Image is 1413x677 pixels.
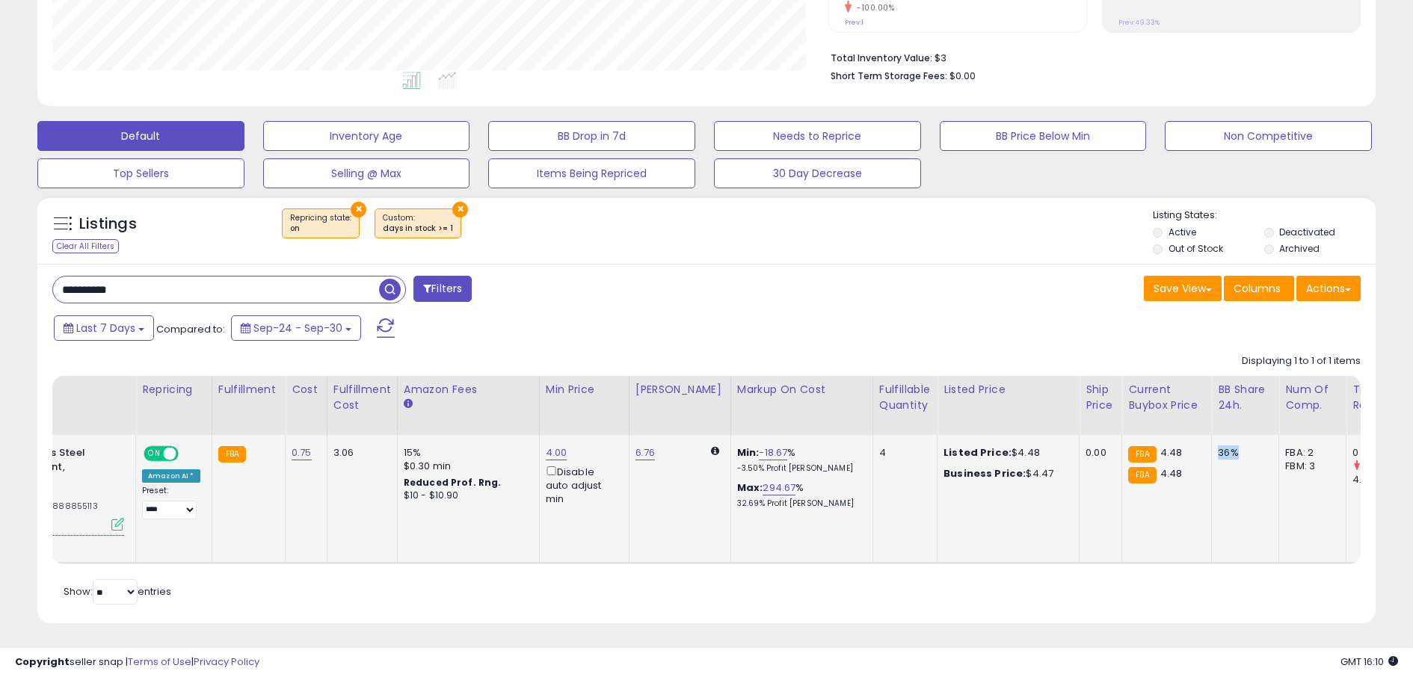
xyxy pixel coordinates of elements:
button: Columns [1224,276,1294,301]
span: 4.48 [1160,466,1183,480]
p: 32.69% Profit [PERSON_NAME] [737,498,861,509]
button: Selling @ Max [263,158,470,188]
a: 294.67 [763,480,795,495]
small: Prev: 1 [845,18,863,27]
button: Actions [1296,276,1361,301]
div: Displaying 1 to 1 of 1 items [1242,354,1361,368]
div: Preset: [142,486,200,519]
div: Fulfillment [218,382,279,398]
span: OFF [176,448,200,460]
div: FBA: 2 [1285,446,1334,460]
b: Business Price: [943,466,1026,480]
span: $0.00 [949,69,976,83]
b: Listed Price: [943,445,1012,460]
button: Top Sellers [37,158,244,188]
div: Cost [292,382,321,398]
span: ON [145,448,164,460]
a: 4.00 [546,445,567,460]
div: Repricing [142,382,206,398]
div: Amazon Fees [404,382,533,398]
small: FBA [218,446,246,463]
div: % [737,446,861,474]
small: Prev: 49.33% [1118,18,1160,27]
span: Compared to: [156,322,225,336]
label: Out of Stock [1169,242,1223,255]
div: days in stock >= 1 [383,223,453,234]
th: The percentage added to the cost of goods (COGS) that forms the calculator for Min & Max prices. [730,376,872,435]
button: Save View [1144,276,1222,301]
b: Reduced Prof. Rng. [404,476,502,489]
button: 30 Day Decrease [714,158,921,188]
b: Short Term Storage Fees: [831,69,947,82]
small: FBA [1128,446,1156,463]
button: Sep-24 - Sep-30 [231,315,361,341]
div: [PERSON_NAME] [635,382,724,398]
button: Filters [413,276,472,302]
div: seller snap | | [15,655,259,670]
div: 4.6 [1352,473,1413,486]
div: Num of Comp. [1285,382,1340,413]
span: 2025-10-8 16:10 GMT [1340,655,1398,669]
div: Markup on Cost [737,382,866,398]
div: 4 [879,446,926,460]
button: Inventory Age [263,121,470,151]
a: Privacy Policy [194,655,259,669]
span: Show: entries [64,584,171,599]
span: Columns [1234,281,1281,296]
div: Ship Price [1086,382,1115,413]
button: Needs to Reprice [714,121,921,151]
small: -100.00% [852,2,894,13]
a: -18.67 [759,445,787,460]
div: Amazon AI * [142,469,200,483]
button: × [351,202,366,217]
span: Repricing state : [290,212,351,235]
b: Max: [737,480,763,495]
label: Archived [1279,242,1320,255]
span: Custom: [383,212,453,235]
div: Clear All Filters [52,239,119,253]
div: Listed Price [943,382,1073,398]
button: BB Drop in 7d [488,121,695,151]
span: Last 7 Days [76,321,135,336]
div: on [290,223,351,234]
div: $10 - $10.90 [404,489,528,502]
p: -3.50% Profit [PERSON_NAME] [737,463,861,474]
small: Amazon Fees. [404,398,413,411]
div: % [737,481,861,509]
div: $0.30 min [404,460,528,473]
button: BB Price Below Min [940,121,1147,151]
h5: Listings [79,214,137,235]
small: FBA [1128,467,1156,483]
label: Deactivated [1279,226,1335,238]
button: Non Competitive [1165,121,1372,151]
div: 15% [404,446,528,460]
b: Total Inventory Value: [831,52,932,64]
a: Terms of Use [128,655,191,669]
button: × [452,202,468,217]
div: 0 [1352,446,1413,460]
span: 4.48 [1160,445,1183,460]
p: Listing States: [1153,208,1375,223]
div: 36% [1218,446,1267,460]
div: 0.00 [1086,446,1110,460]
div: 3.06 [333,446,386,460]
div: FBM: 3 [1285,460,1334,473]
a: 0.75 [292,445,312,460]
div: $4.47 [943,467,1068,480]
a: 6.76 [635,445,656,460]
div: Min Price [546,382,623,398]
button: Default [37,121,244,151]
div: Fulfillment Cost [333,382,391,413]
label: Active [1169,226,1196,238]
div: Total Rev. [1352,382,1407,413]
button: Last 7 Days [54,315,154,341]
div: Current Buybox Price [1128,382,1205,413]
div: $4.48 [943,446,1068,460]
b: Min: [737,445,760,460]
li: $3 [831,48,1349,66]
strong: Copyright [15,655,70,669]
div: Disable auto adjust min [546,463,618,506]
span: Sep-24 - Sep-30 [253,321,342,336]
div: Fulfillable Quantity [879,382,931,413]
button: Items Being Repriced [488,158,695,188]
